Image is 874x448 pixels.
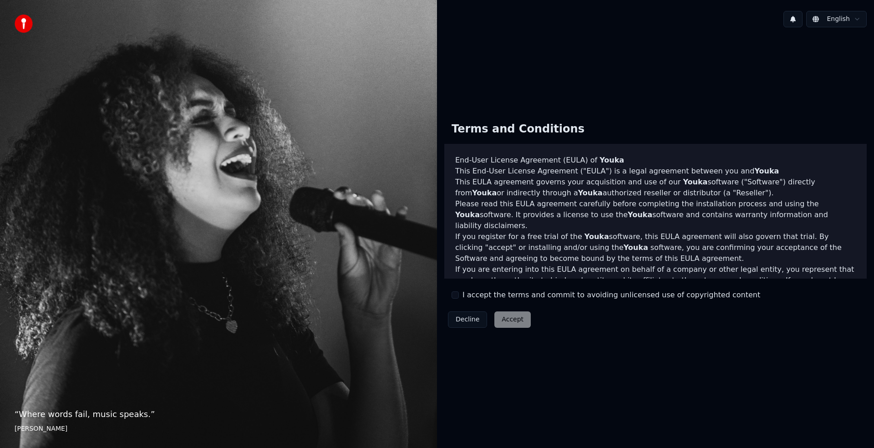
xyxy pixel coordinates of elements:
[600,156,624,164] span: Youka
[578,188,603,197] span: Youka
[448,311,487,328] button: Decline
[15,424,422,433] footer: [PERSON_NAME]
[683,178,707,186] span: Youka
[455,210,480,219] span: Youka
[624,243,648,252] span: Youka
[584,232,609,241] span: Youka
[455,155,856,166] h3: End-User License Agreement (EULA) of
[754,167,779,175] span: Youka
[15,15,33,33] img: youka
[455,177,856,199] p: This EULA agreement governs your acquisition and use of our software ("Software") directly from o...
[472,188,497,197] span: Youka
[15,408,422,421] p: “ Where words fail, music speaks. ”
[462,290,760,300] label: I accept the terms and commit to avoiding unlicensed use of copyrighted content
[628,210,652,219] span: Youka
[455,199,856,231] p: Please read this EULA agreement carefully before completing the installation process and using th...
[455,231,856,264] p: If you register for a free trial of the software, this EULA agreement will also govern that trial...
[444,115,592,144] div: Terms and Conditions
[455,166,856,177] p: This End-User License Agreement ("EULA") is a legal agreement between you and
[455,264,856,308] p: If you are entering into this EULA agreement on behalf of a company or other legal entity, you re...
